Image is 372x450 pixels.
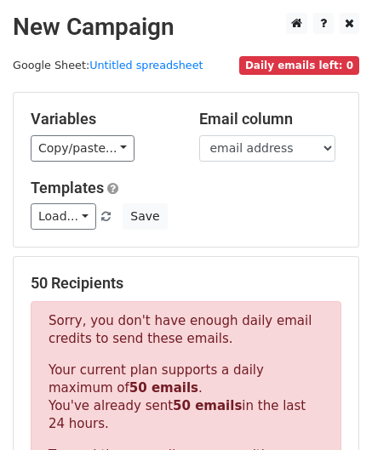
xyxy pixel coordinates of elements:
iframe: Chat Widget [287,368,372,450]
button: Save [123,203,167,230]
a: Daily emails left: 0 [239,59,359,71]
a: Templates [31,179,104,197]
strong: 50 emails [173,398,242,413]
a: Copy/paste... [31,135,134,162]
h2: New Campaign [13,13,359,42]
h5: 50 Recipients [31,274,341,293]
small: Google Sheet: [13,59,203,71]
span: Daily emails left: 0 [239,56,359,75]
strong: 50 emails [129,380,198,396]
a: Load... [31,203,96,230]
a: Untitled spreadsheet [89,59,203,71]
p: Your current plan supports a daily maximum of . You've already sent in the last 24 hours. [49,362,323,433]
p: Sorry, you don't have enough daily email credits to send these emails. [49,312,323,348]
h5: Email column [199,110,342,128]
h5: Variables [31,110,174,128]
